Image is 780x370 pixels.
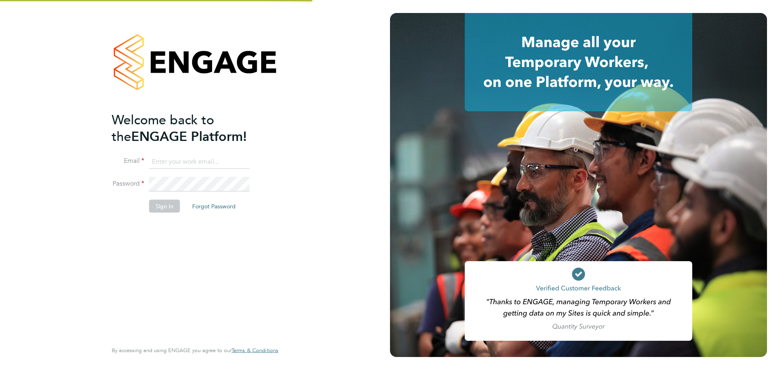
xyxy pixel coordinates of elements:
h2: ENGAGE Platform! [112,111,270,145]
button: Forgot Password [186,200,242,213]
button: Sign In [149,200,180,213]
span: By accessing and using ENGAGE you agree to our [112,347,278,354]
label: Email [112,157,144,165]
label: Password [112,180,144,188]
span: Welcome back to the [112,112,214,144]
input: Enter your work email... [149,154,249,169]
a: Terms & Conditions [232,347,278,354]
